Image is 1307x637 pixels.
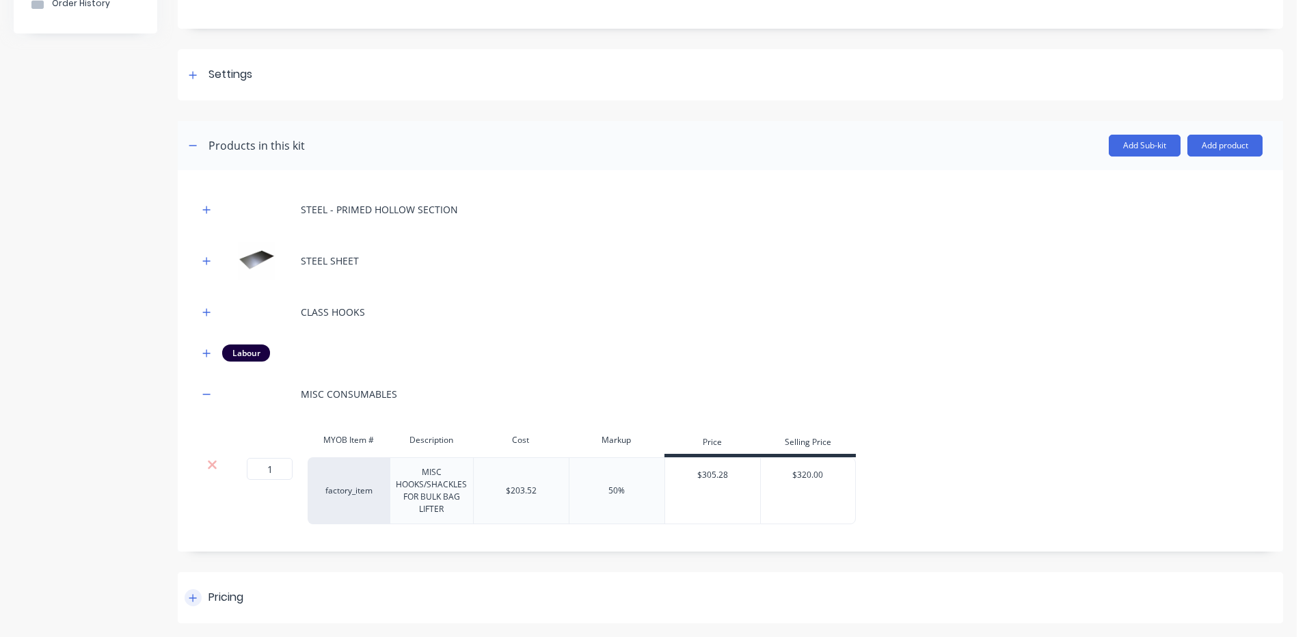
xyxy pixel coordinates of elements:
[390,426,473,454] div: Description
[208,589,243,606] div: Pricing
[308,457,390,524] div: factory_item
[760,430,856,457] div: Selling Price
[208,137,305,154] div: Products in this kit
[301,387,397,401] div: MISC CONSUMABLES
[308,426,390,454] div: MYOB Item #
[473,426,569,454] div: Cost
[222,242,291,280] img: STEEL SHEET
[608,485,625,497] div: 50%
[506,485,537,497] div: $203.52
[1187,135,1263,157] button: Add product
[247,458,293,480] input: ?
[761,458,855,492] div: $320.00
[222,344,270,361] div: Labour
[665,458,761,492] div: $305.28
[1109,135,1181,157] button: Add Sub-kit
[664,430,760,457] div: Price
[569,426,664,454] div: Markup
[385,463,478,518] div: MISC HOOKS/SHACKLES FOR BULK BAG LIFTER
[301,305,365,319] div: CLASS HOOKS
[208,66,252,83] div: Settings
[301,254,359,268] div: STEEL SHEET
[301,202,458,217] div: STEEL - PRIMED HOLLOW SECTION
